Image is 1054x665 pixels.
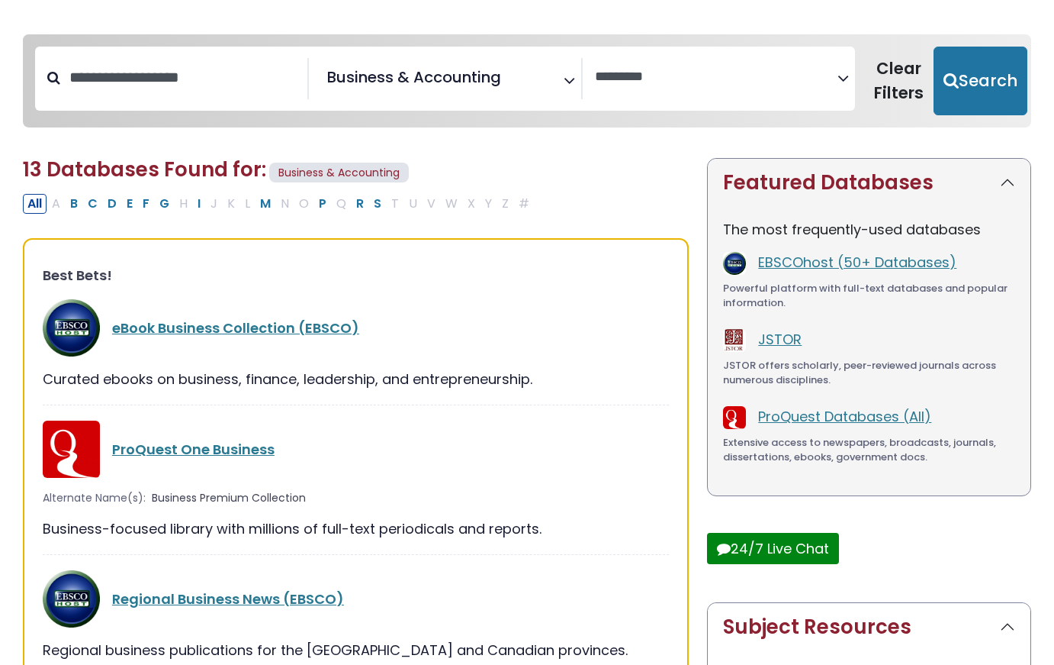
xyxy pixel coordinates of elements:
p: The most frequently-used databases [723,219,1015,240]
a: ProQuest One Business [112,440,275,459]
h3: Best Bets! [43,267,669,284]
button: Submit for Search Results [933,47,1027,115]
div: Business-focused library with millions of full-text periodicals and reports. [43,518,669,539]
a: ProQuest Databases (All) [758,407,931,426]
nav: Search filters [23,34,1031,128]
button: Filter Results G [155,194,174,214]
span: Business & Accounting [269,163,409,183]
span: Alternate Name(s): [43,490,146,506]
div: Regional business publications for the [GEOGRAPHIC_DATA] and Canadian provinces. [43,640,669,660]
span: Business & Accounting [327,66,501,89]
div: JSTOR offers scholarly, peer-reviewed journals across numerous disciplines. [723,358,1015,388]
span: Business Premium Collection [152,490,306,506]
div: Alpha-list to filter by first letter of database name [23,193,535,212]
button: 24/7 Live Chat [707,533,839,564]
button: Filter Results B [66,194,82,214]
button: Filter Results R [352,194,368,214]
textarea: Search [595,69,837,86]
button: Filter Results M [255,194,275,214]
div: Curated ebooks on business, finance, leadership, and entrepreneurship. [43,369,669,389]
a: JSTOR [758,330,802,349]
li: Business & Accounting [321,66,501,89]
button: Filter Results P [314,194,331,214]
button: Filter Results F [138,194,154,214]
textarea: Search [504,74,515,90]
a: eBook Business Collection (EBSCO) [112,318,359,337]
input: Search database by title or keyword [60,65,307,90]
button: Filter Results S [369,194,386,214]
a: Regional Business News (EBSCO) [112,589,344,609]
button: Subject Resources [708,603,1030,651]
span: 13 Databases Found for: [23,156,266,183]
a: EBSCOhost (50+ Databases) [758,253,956,272]
button: Filter Results D [103,194,121,214]
button: Filter Results C [83,194,102,214]
div: Extensive access to newspapers, broadcasts, journals, dissertations, ebooks, government docs. [723,435,1015,465]
button: Filter Results E [122,194,137,214]
button: All [23,194,47,214]
button: Clear Filters [864,47,933,115]
button: Filter Results I [193,194,205,214]
div: Powerful platform with full-text databases and popular information. [723,281,1015,311]
button: Featured Databases [708,159,1030,207]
